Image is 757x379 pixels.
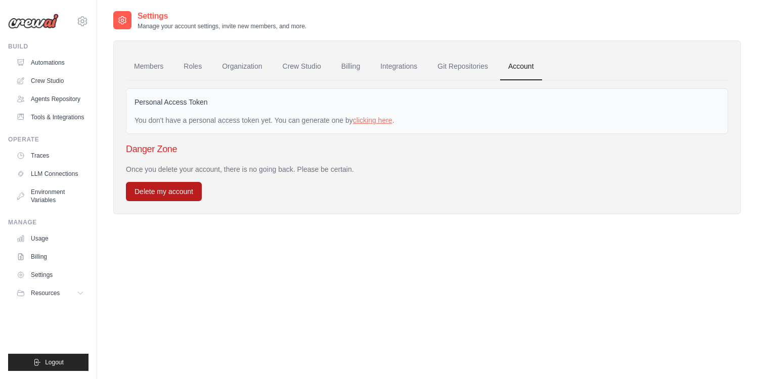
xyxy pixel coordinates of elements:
a: Crew Studio [275,53,329,80]
button: Delete my account [126,182,202,201]
a: Tools & Integrations [12,109,88,125]
p: Once you delete your account, there is no going back. Please be certain. [126,164,728,174]
div: Manage [8,218,88,226]
label: Personal Access Token [135,97,208,107]
a: Settings [12,267,88,283]
a: Environment Variables [12,184,88,208]
div: Build [8,42,88,51]
a: clicking here [353,116,392,124]
div: You don't have a personal access token yet. You can generate one by . [135,115,720,125]
a: Automations [12,55,88,71]
a: Agents Repository [12,91,88,107]
a: Usage [12,230,88,247]
span: Logout [45,358,64,366]
a: Billing [333,53,368,80]
span: Resources [31,289,60,297]
a: Billing [12,249,88,265]
button: Logout [8,354,88,371]
h2: Settings [138,10,306,22]
h3: Danger Zone [126,142,728,156]
a: Members [126,53,171,80]
a: Organization [214,53,270,80]
p: Manage your account settings, invite new members, and more. [138,22,306,30]
a: Integrations [372,53,425,80]
a: Crew Studio [12,73,88,89]
div: Operate [8,135,88,144]
a: Roles [175,53,210,80]
img: Logo [8,14,59,29]
a: LLM Connections [12,166,88,182]
a: Git Repositories [429,53,496,80]
a: Traces [12,148,88,164]
button: Resources [12,285,88,301]
a: Account [500,53,542,80]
